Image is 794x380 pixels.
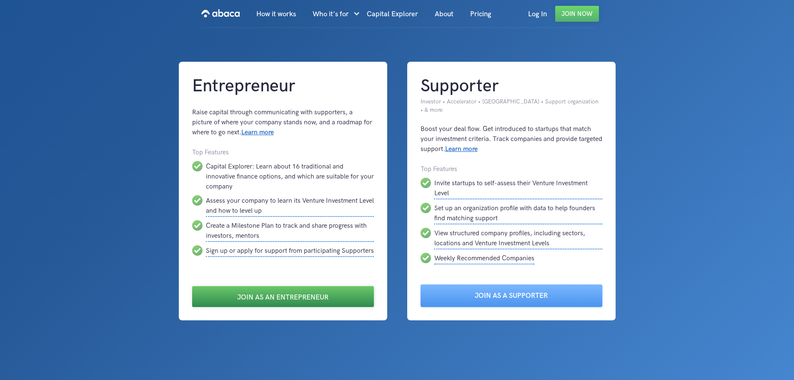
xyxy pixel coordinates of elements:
[421,98,602,114] div: Investor • Accelerator • [GEOGRAPHIC_DATA] • Support organization • & more
[555,6,599,22] a: Join Now
[192,286,374,307] a: Join as an Entrepreneur
[206,161,374,192] div: Capital Explorer: Learn about 16 traditional and innovative finance options, and which are suitab...
[445,145,478,153] a: Learn more
[206,195,374,217] div: Assess your company to learn its Venture Investment Level and how to level up
[192,75,374,98] h1: Entrepreneur
[434,178,602,199] div: Invite startups to self-assess their Venture Investment Level
[434,253,534,264] div: Weekly Recommended Companies
[192,148,374,158] div: Top Features
[434,228,602,249] div: View structured company profiles, including sectors, locations and Venture Investment Levels
[421,124,602,154] div: Boost your deal flow. Get introduced to startups that match your investment criteria. Track compa...
[206,220,374,242] div: Create a Milestone Plan to track and share progress with investors, mentors
[421,284,602,307] a: Join as a Supporter
[192,108,374,138] div: Raise capital through communicating with supporters, a picture of where your company stands now, ...
[241,128,274,136] a: Learn more
[434,203,602,224] div: Set up an organization profile with data to help founders find matching support
[421,75,602,98] h1: Supporter
[201,7,240,20] img: Abaca logo
[421,164,602,174] div: Top Features
[206,245,374,257] div: Sign up or apply for support from participating Supporters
